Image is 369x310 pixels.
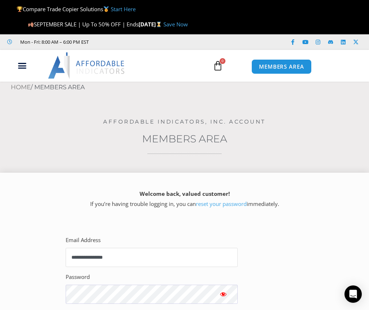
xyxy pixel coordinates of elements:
span: 0 [220,58,225,64]
div: Open Intercom Messenger [344,285,362,303]
img: 🏆 [17,7,22,12]
iframe: Customer reviews powered by Trustpilot [92,38,201,46]
img: LogoAI | Affordable Indicators – NinjaTrader [48,52,126,78]
img: 🍂 [28,22,34,27]
a: Home [11,83,31,91]
nav: Breadcrumb [11,82,369,93]
label: Password [66,272,90,282]
a: Members Area [142,133,227,145]
div: Menu Toggle [4,59,40,73]
a: reset your password [196,200,247,207]
strong: Welcome back, valued customer! [140,190,230,197]
a: 0 [202,55,234,76]
a: Start Here [111,5,136,13]
a: Affordable Indicators, Inc. Account [103,118,266,125]
span: MEMBERS AREA [259,64,304,69]
strong: [DATE] [139,21,163,28]
img: ⌛ [156,22,162,27]
span: SEPTEMBER SALE | Up To 50% OFF | Ends [28,21,139,28]
span: Compare Trade Copier Solutions [17,5,136,13]
span: Mon - Fri: 8:00 AM – 6:00 PM EST [18,38,89,46]
img: 🥇 [104,7,109,12]
p: If you’re having trouble logging in, you can immediately. [13,189,356,209]
label: Email Address [66,235,101,245]
button: Show password [209,285,238,304]
a: MEMBERS AREA [251,59,312,74]
a: Save Now [163,21,188,28]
